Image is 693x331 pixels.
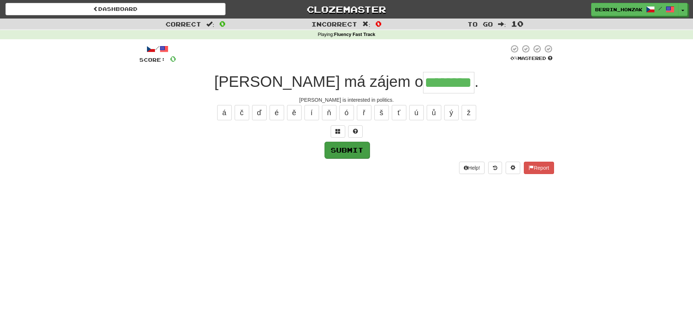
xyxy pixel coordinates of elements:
[235,105,249,120] button: č
[591,3,678,16] a: Berrin_Honzak /
[409,105,424,120] button: ú
[334,32,375,37] strong: Fluency Fast Track
[467,20,493,28] span: To go
[375,19,382,28] span: 0
[444,105,459,120] button: ý
[5,3,226,15] a: Dashboard
[311,20,357,28] span: Incorrect
[206,21,214,27] span: :
[324,142,370,158] button: Submit
[462,105,476,120] button: ž
[139,57,166,63] span: Score:
[362,21,370,27] span: :
[511,19,523,28] span: 10
[658,6,662,11] span: /
[524,162,554,174] button: Report
[236,3,457,16] a: Clozemaster
[510,55,518,61] span: 0 %
[498,21,506,27] span: :
[374,105,389,120] button: š
[488,162,502,174] button: Round history (alt+y)
[339,105,354,120] button: ó
[331,125,345,138] button: Switch sentence to multiple choice alt+p
[459,162,485,174] button: Help!
[304,105,319,120] button: í
[474,73,479,90] span: .
[214,73,423,90] span: [PERSON_NAME] má zájem o
[139,44,176,53] div: /
[217,105,232,120] button: á
[170,54,176,63] span: 0
[427,105,441,120] button: ů
[509,55,554,62] div: Mastered
[219,19,226,28] span: 0
[392,105,406,120] button: ť
[357,105,371,120] button: ř
[166,20,201,28] span: Correct
[322,105,336,120] button: ň
[270,105,284,120] button: é
[139,96,554,104] div: [PERSON_NAME] is interested in politics.
[595,6,642,13] span: Berrin_Honzak
[348,125,363,138] button: Single letter hint - you only get 1 per sentence and score half the points! alt+h
[287,105,302,120] button: ě
[252,105,267,120] button: ď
